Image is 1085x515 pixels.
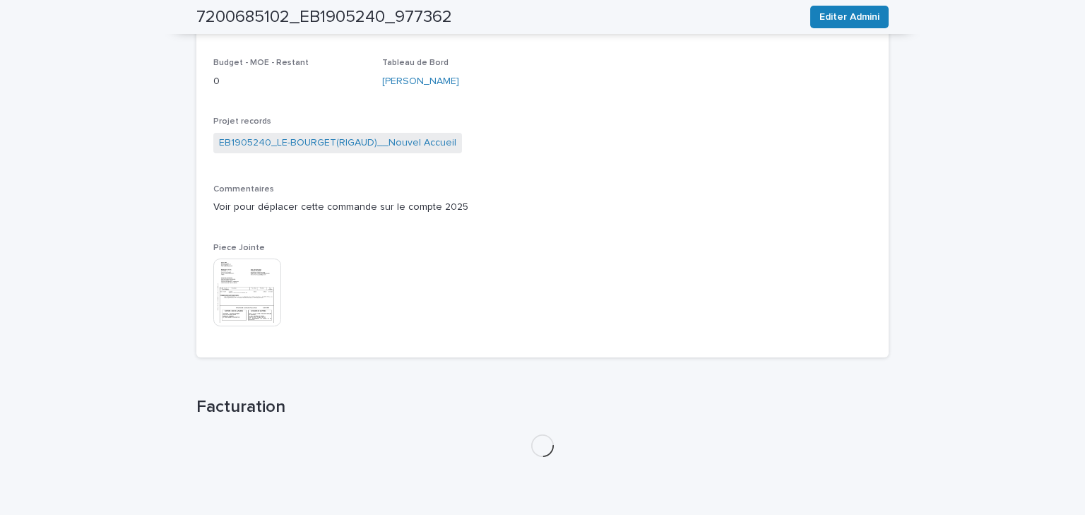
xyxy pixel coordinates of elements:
[213,200,872,215] p: Voir pour déplacer cette commande sur le compte 2025
[213,244,265,252] span: Piece Jointe
[196,397,889,418] h1: Facturation
[213,59,309,67] span: Budget - MOE - Restant
[810,6,889,28] button: Editer Admini
[382,59,449,67] span: Tableau de Bord
[213,74,365,89] p: 0
[382,74,459,89] a: [PERSON_NAME]
[219,136,456,150] a: EB1905240_LE-BOURGET(RIGAUD)__Nouvel Accueil
[213,117,271,126] span: Projet records
[819,10,879,24] span: Editer Admini
[213,185,274,194] span: Commentaires
[196,7,452,28] h2: 7200685102_EB1905240_977362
